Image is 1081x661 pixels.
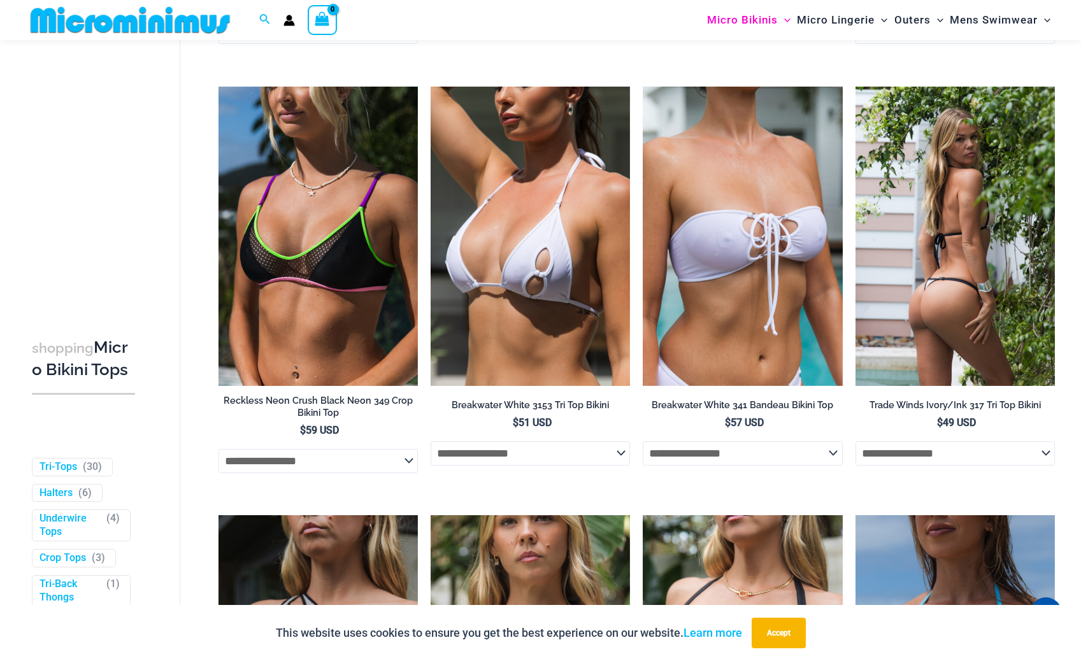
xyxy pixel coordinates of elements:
[308,5,337,34] a: View Shopping Cart, empty
[218,395,418,418] h2: Reckless Neon Crush Black Neon 349 Crop Bikini Top
[259,12,271,28] a: Search icon link
[96,551,101,564] span: 3
[513,416,552,429] bdi: 51 USD
[276,623,742,643] p: This website uses cookies to ensure you get the best experience on our website.
[931,4,943,36] span: Menu Toggle
[110,578,116,590] span: 1
[25,6,235,34] img: MM SHOP LOGO FLAT
[32,340,94,356] span: shopping
[855,399,1055,411] h2: Trade Winds Ivory/Ink 317 Tri Top Bikini
[797,4,875,36] span: Micro Lingerie
[643,399,842,411] h2: Breakwater White 341 Bandeau Bikini Top
[937,416,943,429] span: $
[937,416,976,429] bdi: 49 USD
[106,578,120,604] span: ( )
[707,4,778,36] span: Micro Bikinis
[431,399,630,416] a: Breakwater White 3153 Tri Top Bikini
[891,4,947,36] a: OutersMenu ToggleMenu Toggle
[875,4,887,36] span: Menu Toggle
[39,513,101,539] a: Underwire Tops
[39,487,73,500] a: Halters
[947,4,1054,36] a: Mens SwimwearMenu ToggleMenu Toggle
[855,87,1055,386] a: Trade Winds IvoryInk 317 Top 01Trade Winds IvoryInk 317 Top 469 Thong 03Trade Winds IvoryInk 317 ...
[684,626,742,639] a: Learn more
[218,87,418,386] a: Reckless Neon Crush Black Neon 349 Crop Top 02Reckless Neon Crush Black Neon 349 Crop Top 01Reckl...
[778,4,791,36] span: Menu Toggle
[283,15,295,26] a: Account icon link
[92,551,105,565] span: ( )
[855,399,1055,416] a: Trade Winds Ivory/Ink 317 Tri Top Bikini
[39,578,101,604] a: Tri-Back Thongs
[300,424,306,436] span: $
[300,424,339,436] bdi: 59 USD
[643,87,842,386] img: Breakwater White 341 Top 01
[32,337,135,381] h3: Micro Bikini Tops
[643,87,842,386] a: Breakwater White 341 Top 01Breakwater White 341 Top 4956 Shorts 06Breakwater White 341 Top 4956 S...
[218,395,418,423] a: Reckless Neon Crush Black Neon 349 Crop Bikini Top
[82,487,88,499] span: 6
[39,551,86,565] a: Crop Tops
[78,487,92,500] span: ( )
[39,460,77,474] a: Tri-Tops
[431,399,630,411] h2: Breakwater White 3153 Tri Top Bikini
[794,4,891,36] a: Micro LingerieMenu ToggleMenu Toggle
[110,513,116,525] span: 4
[218,87,418,386] img: Reckless Neon Crush Black Neon 349 Crop Top 02
[83,460,102,474] span: ( )
[950,4,1038,36] span: Mens Swimwear
[1038,4,1050,36] span: Menu Toggle
[513,416,519,429] span: $
[855,87,1055,386] img: Trade Winds IvoryInk 317 Top 469 Thong 03
[431,87,630,386] img: Breakwater White 3153 Top 01
[643,399,842,416] a: Breakwater White 341 Bandeau Bikini Top
[704,4,794,36] a: Micro BikinisMenu ToggleMenu Toggle
[702,2,1056,38] nav: Site Navigation
[725,416,764,429] bdi: 57 USD
[894,4,931,36] span: Outers
[725,416,731,429] span: $
[752,618,806,648] button: Accept
[106,513,120,539] span: ( )
[32,43,147,297] iframe: TrustedSite Certified
[87,460,98,473] span: 30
